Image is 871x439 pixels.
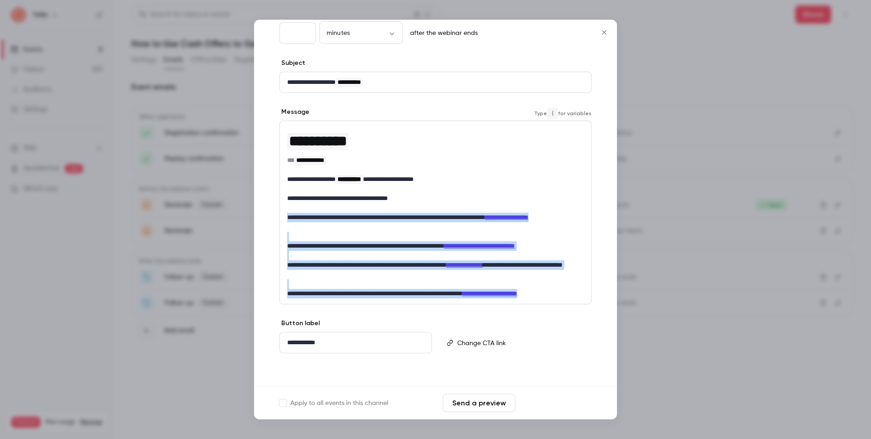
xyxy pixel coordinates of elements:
div: minutes [319,29,403,38]
p: after the webinar ends [406,29,478,38]
div: editor [280,73,591,93]
div: editor [454,333,591,354]
div: editor [280,333,431,353]
button: Send a preview [443,394,515,412]
label: Subject [279,59,305,68]
div: editor [280,122,591,304]
label: Apply to all events in this channel [279,399,388,408]
label: Button label [279,319,320,328]
label: Message [279,108,309,117]
code: { [547,108,558,119]
button: Save changes [519,394,592,412]
span: Type for variables [534,108,592,119]
button: Close [595,24,613,42]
